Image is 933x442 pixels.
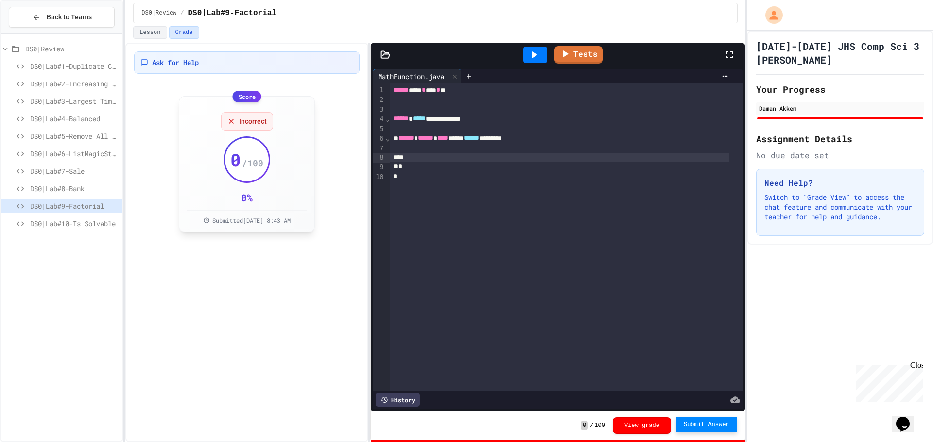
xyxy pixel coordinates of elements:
[764,193,916,222] p: Switch to "Grade View" to access the chat feature and communicate with your teacher for help and ...
[141,9,176,17] span: DS0|Review
[764,177,916,189] h3: Need Help?
[594,422,605,429] span: 100
[9,7,115,28] button: Back to Teams
[230,150,241,169] span: 0
[581,421,588,430] span: 0
[373,172,385,182] div: 10
[373,115,385,124] div: 4
[373,69,461,83] div: MathFunction.java
[373,71,449,82] div: MathFunction.java
[30,79,119,89] span: DS0|Lab#2-Increasing Neighbors
[755,4,785,26] div: My Account
[188,7,276,19] span: DS0|Lab#9-Factorial
[30,61,119,71] span: DS0|Lab#1-Duplicate Count
[373,95,385,105] div: 2
[373,105,385,115] div: 3
[239,116,267,126] span: Incorrect
[759,104,921,113] div: Daman Akkem
[30,218,119,229] span: DS0|Lab#10-Is Solvable
[133,26,167,39] button: Lesson
[892,403,923,432] iframe: chat widget
[169,26,199,39] button: Grade
[180,9,184,17] span: /
[373,124,385,134] div: 5
[684,421,729,428] span: Submit Answer
[373,85,385,95] div: 1
[30,201,119,211] span: DS0|Lab#9-Factorial
[613,417,671,434] button: View grade
[756,39,924,66] h1: [DATE]-[DATE] JHS Comp Sci 3 [PERSON_NAME]
[152,58,199,67] span: Ask for Help
[25,44,119,54] span: DS0|Review
[30,183,119,194] span: DS0|Lab#8-Bank
[30,114,119,124] span: DS0|Lab#4-Balanced
[30,148,119,159] span: DS0|Lab#6-ListMagicStrings
[212,216,291,224] span: Submitted [DATE] 8:43 AM
[30,166,119,176] span: DS0|Lab#7-Sale
[30,131,119,141] span: DS0|Lab#5-Remove All In Range
[756,132,924,146] h2: Assignment Details
[590,422,593,429] span: /
[242,156,263,170] span: / 100
[233,91,261,102] div: Score
[756,82,924,96] h2: Your Progress
[373,163,385,172] div: 9
[47,12,92,22] span: Back to Teams
[373,153,385,163] div: 8
[385,134,390,142] span: Fold line
[676,417,737,432] button: Submit Answer
[30,96,119,106] span: DS0|Lab#3-Largest Time Denominations
[852,361,923,402] iframe: chat widget
[385,115,390,123] span: Fold line
[373,144,385,153] div: 7
[376,393,420,407] div: History
[554,46,603,64] a: Tests
[373,134,385,144] div: 6
[756,149,924,161] div: No due date set
[241,191,253,204] div: 0 %
[4,4,67,62] div: Chat with us now!Close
